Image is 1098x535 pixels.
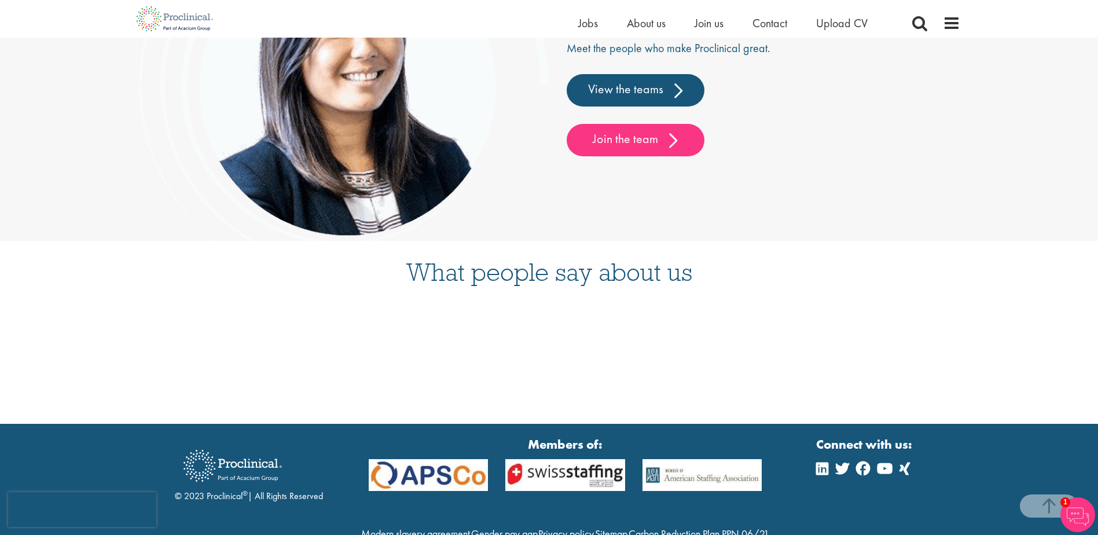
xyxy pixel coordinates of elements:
a: View the teams [567,74,704,107]
iframe: Customer reviews powered by Trustpilot [130,308,969,389]
a: About us [627,16,666,31]
a: Join us [695,16,724,31]
a: Jobs [578,16,598,31]
div: Meet the people who make Proclinical great. [567,40,960,156]
img: APSCo [497,459,634,491]
img: APSCo [634,459,771,491]
strong: Members of: [369,435,762,453]
strong: Connect with us: [816,435,915,453]
img: Proclinical Recruitment [175,442,291,490]
iframe: reCAPTCHA [8,492,156,527]
span: 1 [1060,497,1070,507]
a: Upload CV [816,16,868,31]
a: Contact [752,16,787,31]
sup: ® [243,489,248,498]
img: APSCo [360,459,497,491]
a: Join the team [567,124,704,156]
img: Chatbot [1060,497,1095,532]
div: © 2023 Proclinical | All Rights Reserved [175,441,323,503]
